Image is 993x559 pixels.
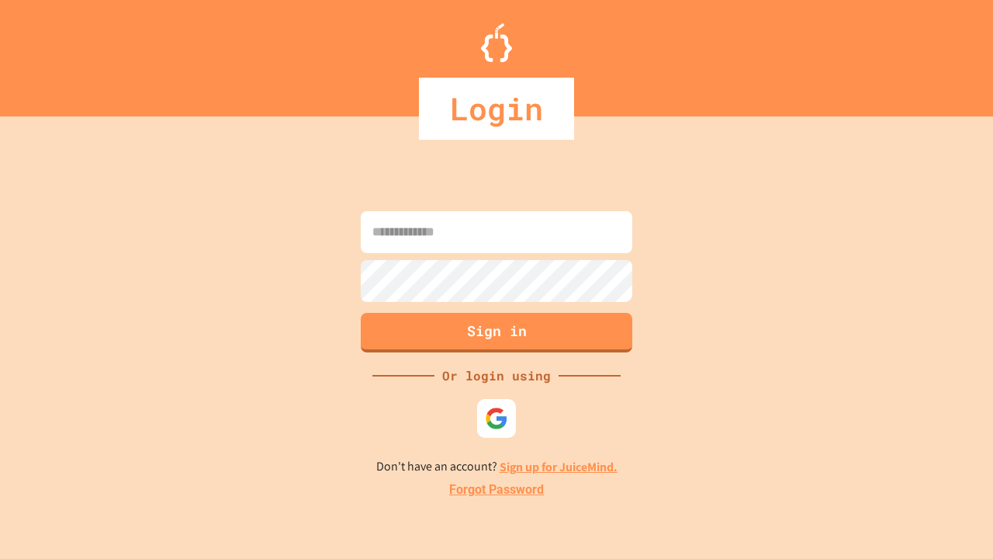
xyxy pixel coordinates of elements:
[481,23,512,62] img: Logo.svg
[485,407,508,430] img: google-icon.svg
[500,459,618,475] a: Sign up for JuiceMind.
[419,78,574,140] div: Login
[449,481,544,499] a: Forgot Password
[361,313,632,352] button: Sign in
[434,366,559,385] div: Or login using
[376,457,618,477] p: Don't have an account?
